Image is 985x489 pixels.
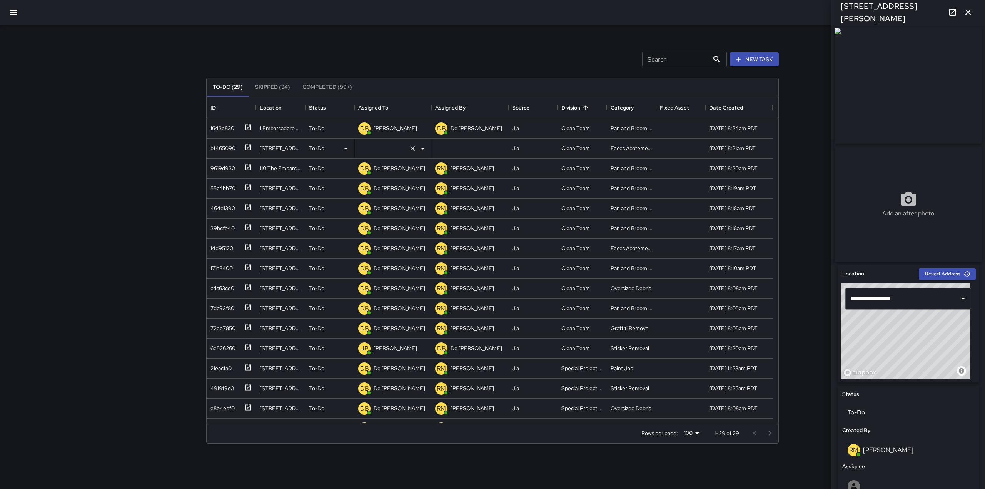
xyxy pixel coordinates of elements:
[374,324,425,332] p: De'[PERSON_NAME]
[512,304,519,312] div: Jia
[360,264,369,273] p: DB
[437,204,446,213] p: RM
[358,97,388,118] div: Assigned To
[260,344,301,352] div: 401 Washington Street
[309,144,324,152] p: To-Do
[611,384,649,392] div: Sticker Removal
[561,324,590,332] div: Clean Team
[451,244,494,252] p: [PERSON_NAME]
[561,124,590,132] div: Clean Team
[260,224,301,232] div: 115 Steuart Street
[309,224,324,232] p: To-Do
[561,304,590,312] div: Clean Team
[207,361,232,372] div: 21eacfa0
[512,284,519,292] div: Jia
[260,284,301,292] div: 701 Montgomery Street
[512,324,519,332] div: Jia
[360,244,369,253] p: DB
[437,164,446,173] p: RM
[360,404,369,413] p: DB
[512,264,519,272] div: Jia
[709,164,758,172] div: 8/22/2025, 8:20am PDT
[374,384,425,392] p: De'[PERSON_NAME]
[309,264,324,272] p: To-Do
[512,164,519,172] div: Jia
[361,344,368,353] p: JP
[207,341,235,352] div: 6e526260
[207,78,249,97] button: To-Do (29)
[437,244,446,253] p: RM
[660,97,689,118] div: Fixed Asset
[512,124,519,132] div: Jia
[207,261,233,272] div: 171a8400
[705,97,773,118] div: Date Created
[207,421,236,432] div: d6637020
[360,364,369,373] p: DB
[512,144,519,152] div: Jia
[611,364,633,372] div: Paint Job
[260,304,301,312] div: 701 Sansome Street
[354,97,431,118] div: Assigned To
[611,164,652,172] div: Pan and Broom Block Faces
[611,264,652,272] div: Pan and Broom Block Faces
[207,181,235,192] div: 55c4bb70
[296,78,358,97] button: Completed (99+)
[656,97,705,118] div: Fixed Asset
[360,204,369,213] p: DB
[451,224,494,232] p: [PERSON_NAME]
[207,301,234,312] div: 7dc93f80
[260,97,282,118] div: Location
[374,364,425,372] p: De'[PERSON_NAME]
[260,244,301,252] div: 201 Steuart Street
[512,224,519,232] div: Jia
[360,164,369,173] p: DB
[451,264,494,272] p: [PERSON_NAME]
[512,404,519,412] div: Jia
[561,144,590,152] div: Clean Team
[561,164,590,172] div: Clean Team
[207,141,235,152] div: bf465090
[709,324,758,332] div: 8/22/2025, 8:05am PDT
[374,304,425,312] p: De'[PERSON_NAME]
[207,381,234,392] div: 4919f9c0
[407,143,418,154] button: Clear
[611,244,652,252] div: Feces Abatement
[374,284,425,292] p: De'[PERSON_NAME]
[260,384,301,392] div: 444 Market Street
[435,97,466,118] div: Assigned By
[512,364,519,372] div: Jia
[360,304,369,313] p: DB
[360,284,369,293] p: DB
[309,164,324,172] p: To-Do
[451,304,494,312] p: [PERSON_NAME]
[437,284,446,293] p: RM
[309,344,324,352] p: To-Do
[207,201,235,212] div: 464d1390
[709,224,756,232] div: 8/22/2025, 8:18am PDT
[561,97,580,118] div: Division
[709,344,758,352] div: 8/21/2025, 8:20am PDT
[611,324,649,332] div: Graffiti Removal
[309,184,324,192] p: To-Do
[437,224,446,233] p: RM
[437,384,446,393] p: RM
[309,324,324,332] p: To-Do
[260,204,301,212] div: 133 Steuart Street
[437,404,446,413] p: RM
[451,284,494,292] p: [PERSON_NAME]
[580,102,591,113] button: Sort
[561,264,590,272] div: Clean Team
[512,384,519,392] div: Jia
[309,97,326,118] div: Status
[360,224,369,233] p: DB
[417,143,428,154] button: Open
[512,204,519,212] div: Jia
[709,124,758,132] div: 8/22/2025, 8:24am PDT
[451,124,502,132] p: De'[PERSON_NAME]
[561,344,590,352] div: Clean Team
[451,384,494,392] p: [PERSON_NAME]
[431,97,508,118] div: Assigned By
[561,224,590,232] div: Clean Team
[260,264,301,272] div: 447 Battery Street
[709,144,756,152] div: 8/22/2025, 8:21am PDT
